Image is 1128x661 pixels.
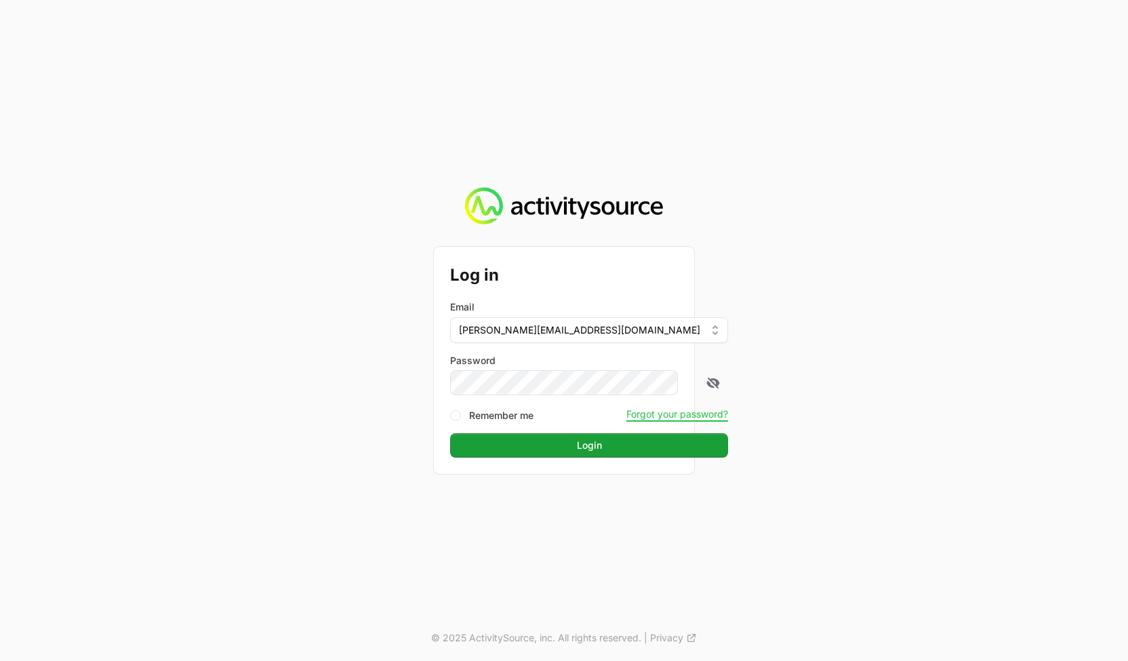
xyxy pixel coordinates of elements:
[459,323,700,337] span: [PERSON_NAME][EMAIL_ADDRESS][DOMAIN_NAME]
[431,631,641,645] p: © 2025 ActivitySource, inc. All rights reserved.
[450,433,728,458] button: Login
[450,263,728,287] h2: Log in
[450,300,475,314] label: Email
[577,437,602,454] span: Login
[644,631,647,645] span: |
[465,187,662,225] img: Activity Source
[450,354,728,367] label: Password
[469,409,533,422] label: Remember me
[626,408,728,420] button: Forgot your password?
[450,317,728,343] button: [PERSON_NAME][EMAIL_ADDRESS][DOMAIN_NAME]
[650,631,697,645] a: Privacy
